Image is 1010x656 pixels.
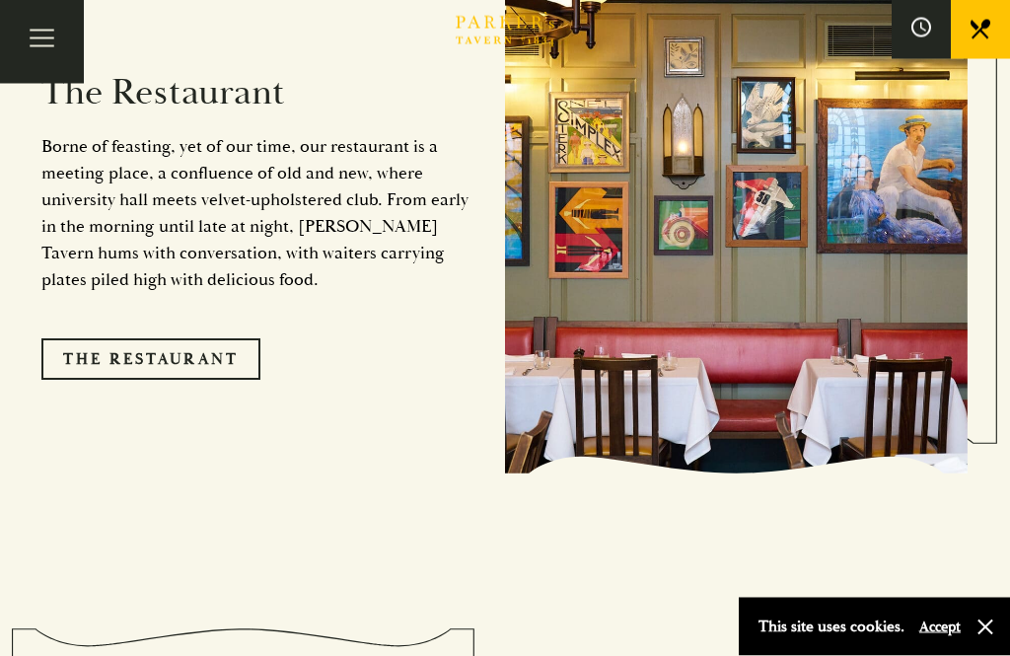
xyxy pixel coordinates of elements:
[41,339,260,381] a: The Restaurant
[919,618,961,636] button: Accept
[41,72,475,116] h2: The Restaurant
[975,618,995,637] button: Close and accept
[758,613,904,641] p: This site uses cookies.
[41,134,475,294] p: Borne of feasting, yet of our time, our restaurant is a meeting place, a confluence of old and ne...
